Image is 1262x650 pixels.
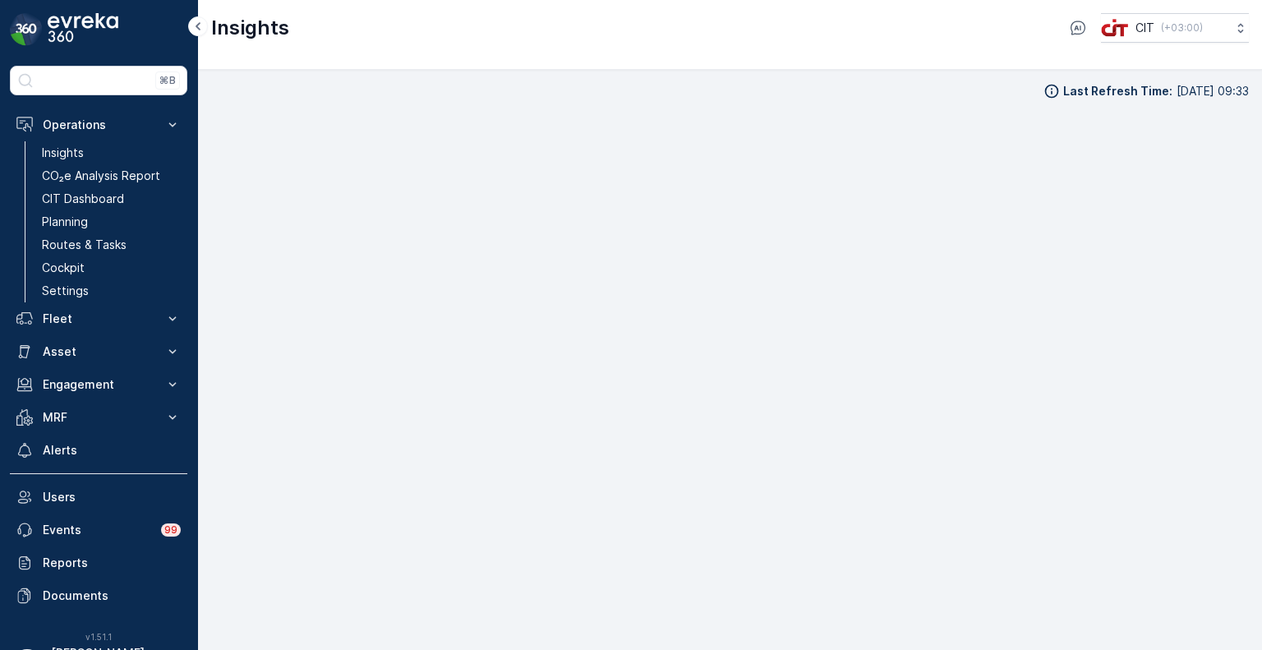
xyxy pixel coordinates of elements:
a: Routes & Tasks [35,233,187,256]
a: Insights [35,141,187,164]
p: Operations [43,117,154,133]
p: Documents [43,588,181,604]
p: Cockpit [42,260,85,276]
button: CIT(+03:00) [1101,13,1249,43]
p: Reports [43,555,181,571]
img: logo [10,13,43,46]
button: Engagement [10,368,187,401]
a: Reports [10,546,187,579]
a: Cockpit [35,256,187,279]
a: Planning [35,210,187,233]
p: MRF [43,409,154,426]
a: Users [10,481,187,514]
img: logo_dark-DEwI_e13.png [48,13,118,46]
p: Engagement [43,376,154,393]
p: ( +03:00 ) [1161,21,1203,35]
p: Asset [43,343,154,360]
p: Fleet [43,311,154,327]
p: Planning [42,214,88,230]
span: v 1.51.1 [10,632,187,642]
p: CO₂e Analysis Report [42,168,160,184]
button: Asset [10,335,187,368]
a: Settings [35,279,187,302]
p: CIT Dashboard [42,191,124,207]
p: [DATE] 09:33 [1177,83,1249,99]
p: 99 [164,523,177,537]
p: Routes & Tasks [42,237,127,253]
p: ⌘B [159,74,176,87]
a: Events99 [10,514,187,546]
p: Events [43,522,151,538]
p: Settings [42,283,89,299]
button: Fleet [10,302,187,335]
img: cit-logo_pOk6rL0.png [1101,19,1129,37]
a: Documents [10,579,187,612]
p: CIT [1135,20,1154,36]
p: Alerts [43,442,181,459]
a: Alerts [10,434,187,467]
a: CIT Dashboard [35,187,187,210]
p: Last Refresh Time : [1063,83,1172,99]
p: Insights [211,15,289,41]
p: Insights [42,145,84,161]
a: CO₂e Analysis Report [35,164,187,187]
p: Users [43,489,181,505]
button: MRF [10,401,187,434]
button: Operations [10,108,187,141]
